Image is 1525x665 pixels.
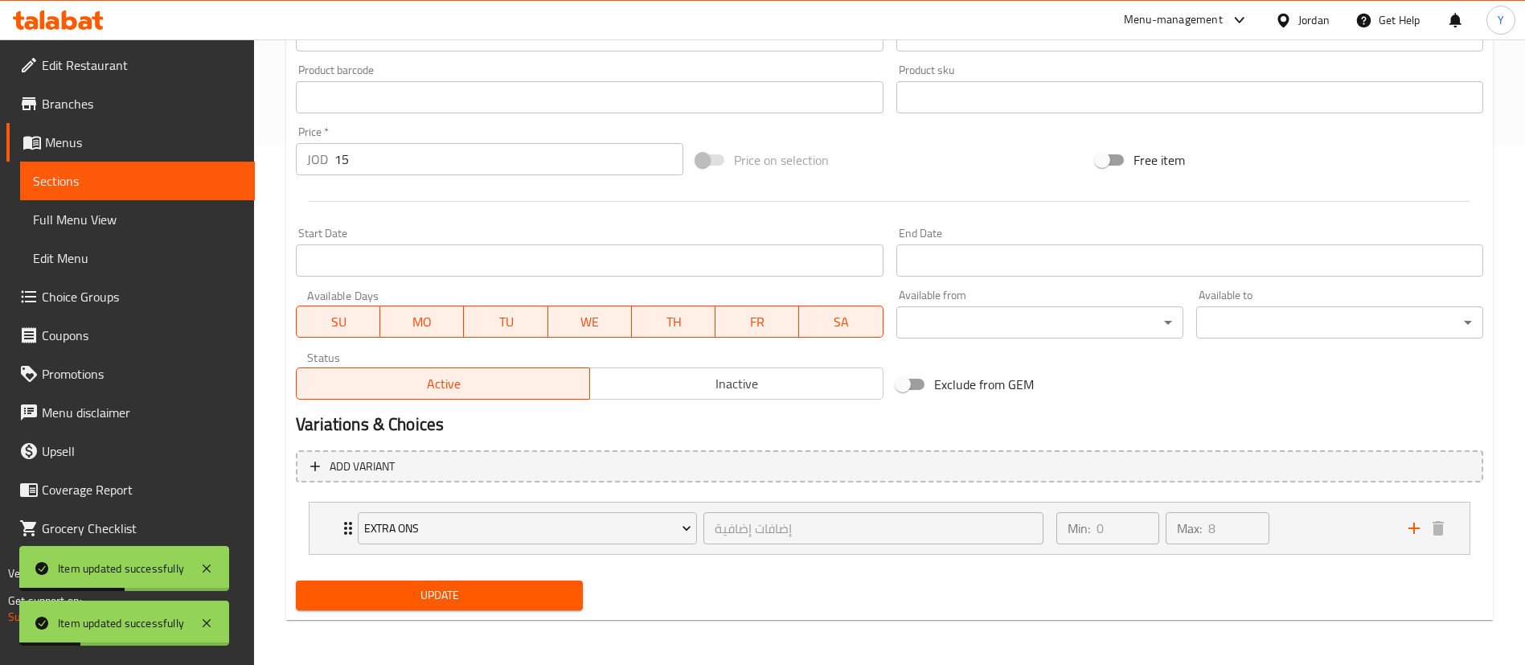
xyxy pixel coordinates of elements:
[334,143,683,175] input: Please enter price
[934,375,1034,394] span: Exclude from GEM
[638,310,709,334] span: TH
[296,306,380,338] button: SU
[806,310,876,334] span: SA
[364,519,691,539] span: Extra ons
[464,306,547,338] button: TU
[1124,10,1223,30] div: Menu-management
[42,326,242,345] span: Coupons
[20,162,255,200] a: Sections
[6,355,255,393] a: Promotions
[470,310,541,334] span: TU
[6,432,255,470] a: Upsell
[896,81,1483,113] input: Please enter product sku
[296,367,590,400] button: Active
[734,150,829,170] span: Price on selection
[799,306,883,338] button: SA
[33,210,242,229] span: Full Menu View
[6,316,255,355] a: Coupons
[896,306,1183,339] div: ​
[33,171,242,191] span: Sections
[8,606,110,627] a: Support.OpsPlatform
[296,450,1483,483] button: Add variant
[296,495,1483,561] li: Expand
[555,310,625,334] span: WE
[6,46,255,84] a: Edit Restaurant
[1068,519,1090,538] p: Min:
[42,403,242,422] span: Menu disclaimer
[596,372,877,396] span: Inactive
[42,441,242,461] span: Upsell
[42,55,242,75] span: Edit Restaurant
[309,585,570,605] span: Update
[303,372,584,396] span: Active
[380,306,464,338] button: MO
[42,480,242,499] span: Coverage Report
[20,239,255,277] a: Edit Menu
[42,287,242,306] span: Choice Groups
[1196,306,1483,339] div: ​
[632,306,715,338] button: TH
[548,306,632,338] button: WE
[6,393,255,432] a: Menu disclaimer
[33,248,242,268] span: Edit Menu
[296,81,883,113] input: Please enter product barcode
[1498,11,1504,29] span: Y
[330,457,395,477] span: Add variant
[1177,519,1202,538] p: Max:
[6,123,255,162] a: Menus
[45,133,242,152] span: Menus
[8,590,82,611] span: Get support on:
[387,310,457,334] span: MO
[1298,11,1330,29] div: Jordan
[589,367,883,400] button: Inactive
[715,306,799,338] button: FR
[6,470,255,509] a: Coverage Report
[310,503,1470,554] div: Expand
[358,512,697,544] button: Extra ons
[6,509,255,548] a: Grocery Checklist
[296,413,1483,437] h2: Variations & Choices
[1402,516,1426,540] button: add
[58,614,184,632] div: Item updated successfully
[1134,150,1185,170] span: Free item
[6,84,255,123] a: Branches
[42,519,242,538] span: Grocery Checklist
[42,94,242,113] span: Branches
[722,310,793,334] span: FR
[6,277,255,316] a: Choice Groups
[42,364,242,384] span: Promotions
[58,560,184,577] div: Item updated successfully
[8,563,47,584] span: Version:
[296,581,583,610] button: Update
[307,150,328,169] p: JOD
[1426,516,1450,540] button: delete
[303,310,374,334] span: SU
[20,200,255,239] a: Full Menu View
